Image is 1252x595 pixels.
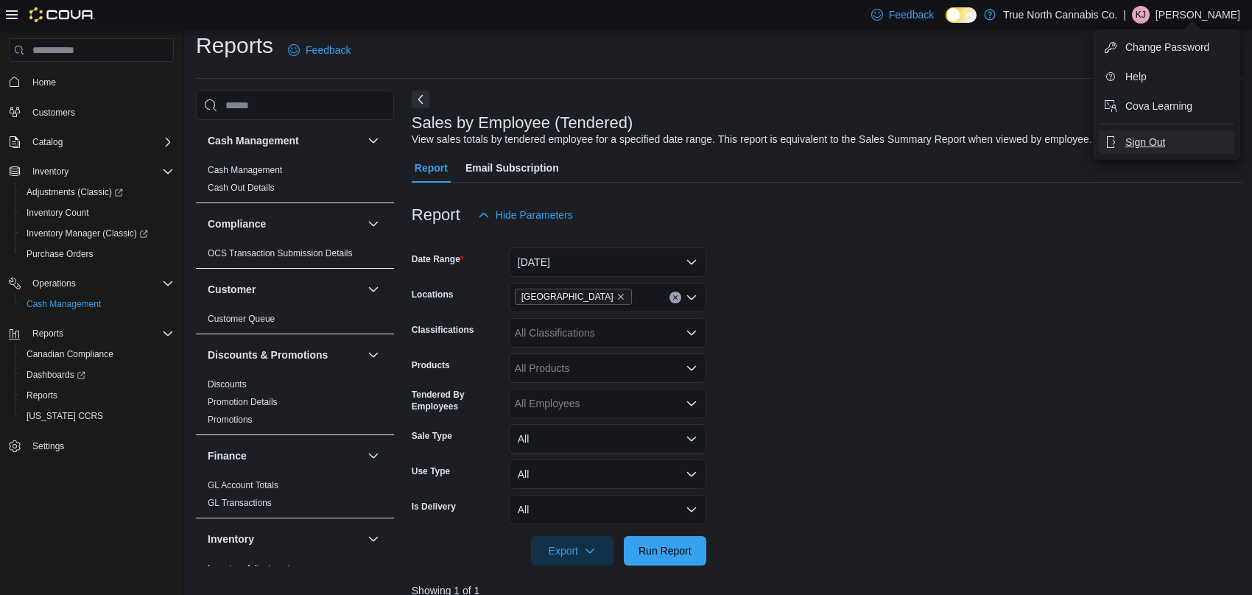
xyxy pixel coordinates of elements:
[196,244,394,268] div: Compliance
[27,72,174,91] span: Home
[1136,6,1146,24] span: KJ
[686,398,697,409] button: Open list of options
[1123,6,1126,24] p: |
[196,161,394,203] div: Cash Management
[509,247,706,277] button: [DATE]
[32,77,56,88] span: Home
[1125,40,1209,54] span: Change Password
[3,161,180,182] button: Inventory
[27,248,94,260] span: Purchase Orders
[496,208,573,222] span: Hide Parameters
[27,275,174,292] span: Operations
[3,323,180,344] button: Reports
[15,294,180,314] button: Cash Management
[27,275,82,292] button: Operations
[9,65,174,495] nav: Complex example
[21,245,99,263] a: Purchase Orders
[306,43,351,57] span: Feedback
[208,396,278,408] span: Promotion Details
[412,114,633,132] h3: Sales by Employee (Tendered)
[531,536,613,566] button: Export
[282,35,356,65] a: Feedback
[208,532,362,546] button: Inventory
[21,366,174,384] span: Dashboards
[208,282,362,297] button: Customer
[27,410,103,422] span: [US_STATE] CCRS
[208,247,353,259] span: OCS Transaction Submission Details
[1125,99,1192,113] span: Cova Learning
[412,359,450,371] label: Products
[208,532,254,546] h3: Inventory
[509,424,706,454] button: All
[15,223,180,244] a: Inventory Manager (Classic)
[21,366,91,384] a: Dashboards
[15,203,180,223] button: Inventory Count
[3,71,180,92] button: Home
[624,536,706,566] button: Run Report
[208,313,275,325] span: Customer Queue
[365,530,382,548] button: Inventory
[21,345,119,363] a: Canadian Compliance
[27,186,123,198] span: Adjustments (Classic)
[27,163,174,180] span: Inventory
[27,369,85,381] span: Dashboards
[27,228,148,239] span: Inventory Manager (Classic)
[3,102,180,123] button: Customers
[27,74,62,91] a: Home
[465,153,559,183] span: Email Subscription
[208,348,328,362] h3: Discounts & Promotions
[21,183,129,201] a: Adjustments (Classic)
[27,207,89,219] span: Inventory Count
[196,376,394,434] div: Discounts & Promotions
[1099,94,1234,118] button: Cova Learning
[208,480,278,490] a: GL Account Totals
[509,460,706,489] button: All
[208,165,282,175] a: Cash Management
[32,328,63,339] span: Reports
[21,387,174,404] span: Reports
[412,253,464,265] label: Date Range
[27,325,69,342] button: Reports
[15,244,180,264] button: Purchase Orders
[946,23,946,24] span: Dark Mode
[27,437,70,455] a: Settings
[27,437,174,455] span: Settings
[208,563,295,574] a: Inventory Adjustments
[27,104,81,122] a: Customers
[27,133,174,151] span: Catalog
[1156,6,1240,24] p: [PERSON_NAME]
[3,132,180,152] button: Catalog
[1099,35,1234,59] button: Change Password
[208,415,253,425] a: Promotions
[412,289,454,300] label: Locations
[412,324,474,336] label: Classifications
[208,282,256,297] h3: Customer
[32,440,64,452] span: Settings
[412,91,429,108] button: Next
[365,132,382,149] button: Cash Management
[412,132,1092,147] div: View sales totals by tendered employee for a specified date range. This report is equivalent to t...
[3,435,180,457] button: Settings
[412,501,456,513] label: Is Delivery
[208,133,299,148] h3: Cash Management
[21,345,174,363] span: Canadian Compliance
[669,292,681,303] button: Clear input
[27,133,68,151] button: Catalog
[472,200,579,230] button: Hide Parameters
[686,327,697,339] button: Open list of options
[208,164,282,176] span: Cash Management
[365,346,382,364] button: Discounts & Promotions
[515,289,632,305] span: Mississauga
[686,362,697,374] button: Open list of options
[3,273,180,294] button: Operations
[32,166,68,177] span: Inventory
[365,215,382,233] button: Compliance
[27,163,74,180] button: Inventory
[27,298,101,310] span: Cash Management
[946,7,977,23] input: Dark Mode
[365,447,382,465] button: Finance
[15,385,180,406] button: Reports
[1099,130,1234,154] button: Sign Out
[208,379,247,390] a: Discounts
